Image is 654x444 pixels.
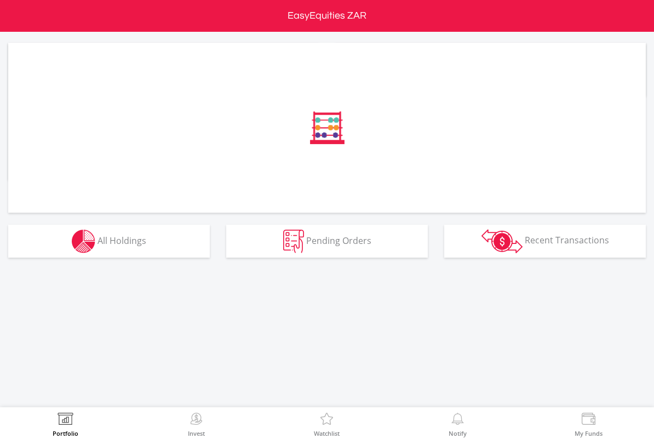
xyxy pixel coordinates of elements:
img: transactions-zar-wht.png [481,229,523,253]
img: View Funds [580,413,597,428]
button: All Holdings [8,225,210,258]
button: Pending Orders [226,225,428,258]
a: Invest [188,413,205,436]
img: Watchlist [318,413,335,428]
button: Recent Transactions [444,225,646,258]
label: My Funds [575,430,603,436]
img: View Notifications [449,413,466,428]
img: Invest Now [188,413,205,428]
span: Recent Transactions [525,234,609,246]
a: Watchlist [314,413,340,436]
a: My Funds [575,413,603,436]
img: holdings-wht.png [72,230,95,253]
a: Portfolio [53,413,78,436]
label: Watchlist [314,430,340,436]
label: Portfolio [53,430,78,436]
a: Notify [449,413,467,436]
span: Pending Orders [306,234,371,246]
label: Notify [449,430,467,436]
span: All Holdings [97,234,146,246]
img: View Portfolio [57,413,74,428]
label: Invest [188,430,205,436]
img: pending_instructions-wht.png [283,230,304,253]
